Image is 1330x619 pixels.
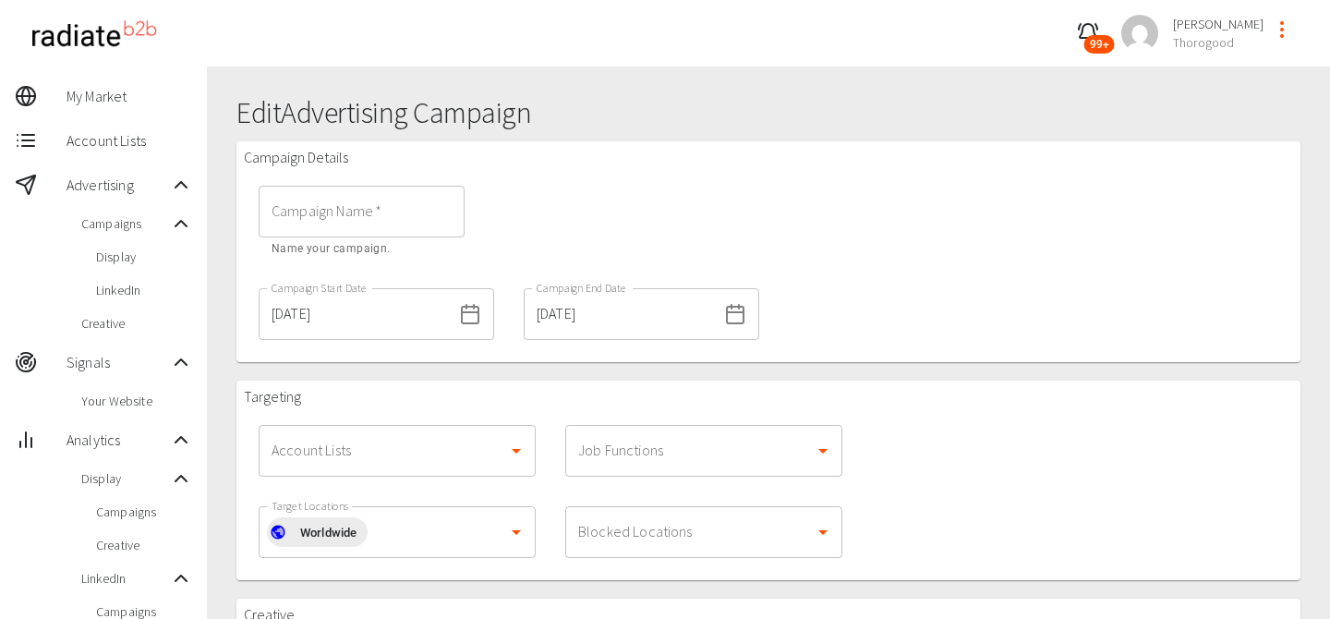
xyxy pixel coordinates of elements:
span: Account Lists [66,129,192,152]
label: Target Locations [272,498,349,514]
label: Campaign Start Date [272,280,367,296]
span: Display [96,248,192,266]
h1: Edit Advertising Campaign [236,96,1300,130]
span: [PERSON_NAME] [1173,15,1263,33]
span: LinkedIn [96,281,192,299]
span: Analytics [66,429,170,451]
button: Open [503,438,529,464]
input: dd/mm/yyyy [259,288,452,340]
span: Thorogood [1173,33,1263,52]
img: a2ca95db2cb9c46c1606a9dd9918c8c6 [1121,15,1158,52]
span: Campaigns [96,503,192,521]
button: profile-menu [1263,11,1300,48]
button: Open [503,519,529,545]
button: Open [810,438,836,464]
span: Display [81,469,170,488]
button: Open [810,519,836,545]
h3: Targeting [244,388,301,406]
h3: Campaign Details [244,149,348,166]
img: radiateb2b_logo_black.png [22,13,165,55]
span: Campaigns [81,214,170,233]
span: Advertising [66,174,170,196]
span: Creative [81,314,192,333]
span: Creative [96,536,192,554]
span: LinkedIn [81,569,170,588]
label: Campaign End Date [537,280,627,296]
span: Your Website [81,392,192,410]
span: My Market [66,85,192,107]
input: dd/mm/yyyy [524,288,717,340]
p: Name your campaign. [272,240,452,259]
button: 99+ [1070,15,1106,52]
span: 99+ [1084,35,1115,54]
span: Signals [66,351,170,373]
span: Worldwide [289,522,368,543]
